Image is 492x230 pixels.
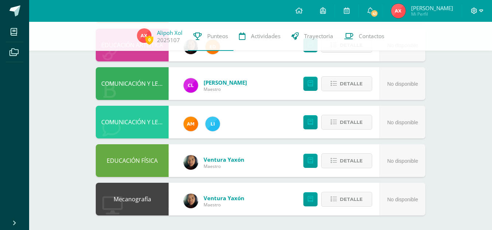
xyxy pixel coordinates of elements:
[411,4,453,12] span: [PERSON_NAME]
[96,67,169,100] div: COMUNICACIÓN Y LENGUAJE, IDIOMA ESPAÑOL
[145,35,153,44] span: 0
[204,194,244,202] a: Ventura Yaxón
[359,32,384,40] span: Contactos
[204,202,244,208] span: Maestro
[204,156,244,163] a: Ventura Yaxón
[188,22,233,51] a: Punteos
[411,11,453,17] span: Mi Perfil
[321,153,372,168] button: Detalle
[96,144,169,177] div: EDUCACIÓN FÍSICA
[321,115,372,130] button: Detalle
[184,117,198,131] img: 27d1f5085982c2e99c83fb29c656b88a.png
[204,79,247,86] a: [PERSON_NAME]
[184,155,198,170] img: 8175af1d143b9940f41fde7902e8cac3.png
[204,86,247,92] span: Maestro
[157,36,180,44] a: 2025107
[304,32,333,40] span: Trayectoria
[370,9,378,17] span: 41
[207,32,228,40] span: Punteos
[387,120,418,125] span: No disponible
[205,117,220,131] img: 82db8514da6684604140fa9c57ab291b.png
[204,163,244,169] span: Maestro
[340,154,363,168] span: Detalle
[286,22,339,51] a: Trayectoria
[157,29,182,36] a: Alipoh Xol
[339,22,390,51] a: Contactos
[184,194,198,208] img: 8175af1d143b9940f41fde7902e8cac3.png
[251,32,280,40] span: Actividades
[387,158,418,164] span: No disponible
[321,76,372,91] button: Detalle
[321,192,372,207] button: Detalle
[340,193,363,206] span: Detalle
[340,116,363,129] span: Detalle
[184,78,198,93] img: 57c52a972d38b584cc5532c5077477d9.png
[391,4,406,18] img: c2ef51f4a47a69a9cd63e7aa92fa093c.png
[96,106,169,138] div: COMUNICACIÓN Y LENGUAJE, IDIOMA EXTRANJERO
[96,183,169,215] div: Mecanografía
[233,22,286,51] a: Actividades
[137,28,151,43] img: c2ef51f4a47a69a9cd63e7aa92fa093c.png
[340,77,363,90] span: Detalle
[387,197,418,202] span: No disponible
[387,81,418,87] span: No disponible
